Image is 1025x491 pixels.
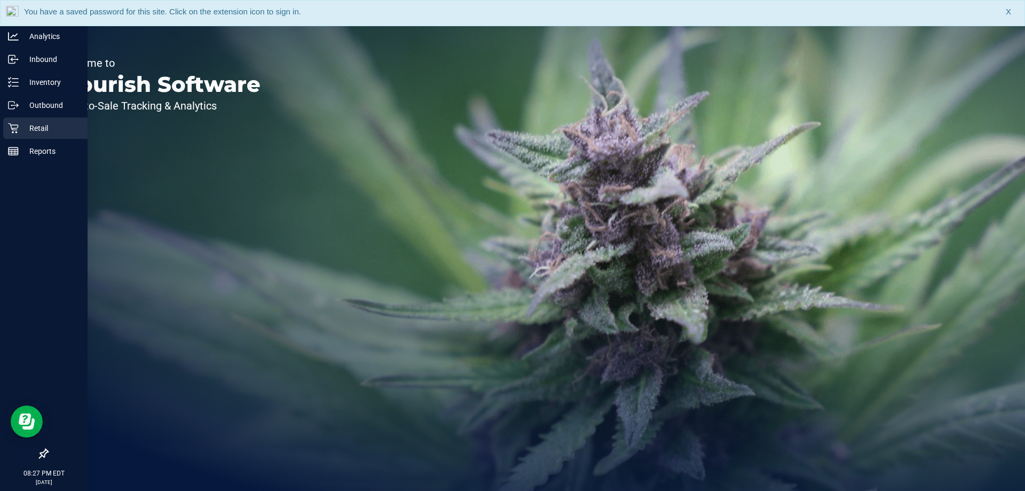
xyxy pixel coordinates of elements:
[5,478,83,486] p: [DATE]
[19,145,83,158] p: Reports
[19,76,83,89] p: Inventory
[5,469,83,478] p: 08:27 PM EDT
[8,31,19,42] inline-svg: Analytics
[1006,6,1011,18] span: X
[8,54,19,65] inline-svg: Inbound
[19,53,83,66] p: Inbound
[11,406,43,438] iframe: Resource center
[19,122,83,135] p: Retail
[24,7,301,16] span: You have a saved password for this site. Click on the extension icon to sign in.
[8,146,19,157] inline-svg: Reports
[8,77,19,88] inline-svg: Inventory
[58,58,261,68] p: Welcome to
[19,30,83,43] p: Analytics
[8,123,19,134] inline-svg: Retail
[8,100,19,111] inline-svg: Outbound
[19,99,83,112] p: Outbound
[58,100,261,111] p: Seed-to-Sale Tracking & Analytics
[58,74,261,95] p: Flourish Software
